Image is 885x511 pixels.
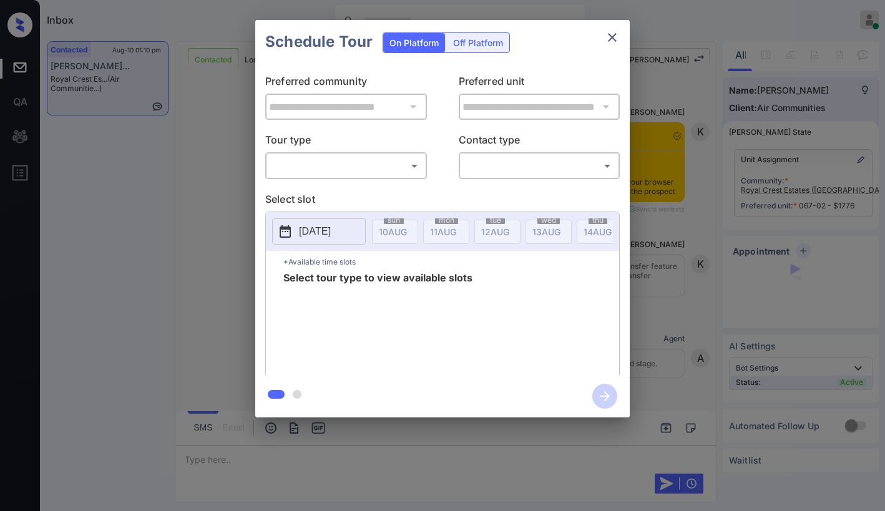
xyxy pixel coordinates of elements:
button: [DATE] [272,218,366,245]
p: Select slot [265,192,620,212]
p: [DATE] [299,224,331,239]
p: *Available time slots [283,251,619,273]
p: Contact type [459,132,620,152]
p: Tour type [265,132,427,152]
div: On Platform [383,33,445,52]
h2: Schedule Tour [255,20,383,64]
p: Preferred community [265,74,427,94]
div: Off Platform [447,33,509,52]
button: close [600,25,625,50]
p: Preferred unit [459,74,620,94]
span: Select tour type to view available slots [283,273,472,372]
